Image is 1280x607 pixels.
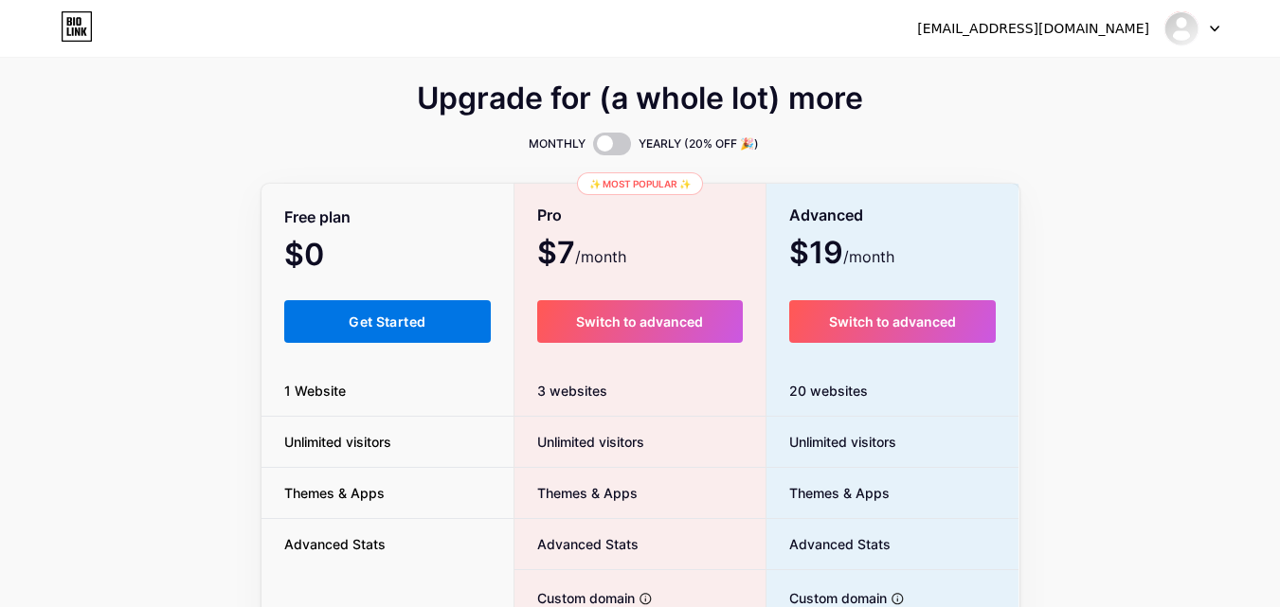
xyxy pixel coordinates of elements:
[537,300,743,343] button: Switch to advanced
[537,241,626,268] span: $7
[261,534,408,554] span: Advanced Stats
[514,483,638,503] span: Themes & Apps
[576,313,703,330] span: Switch to advanced
[766,366,1019,417] div: 20 websites
[789,241,894,268] span: $19
[284,300,492,343] button: Get Started
[514,432,644,452] span: Unlimited visitors
[639,134,759,153] span: YEARLY (20% OFF 🎉)
[829,313,956,330] span: Switch to advanced
[349,313,425,330] span: Get Started
[766,534,891,554] span: Advanced Stats
[261,381,369,401] span: 1 Website
[789,199,863,232] span: Advanced
[766,483,890,503] span: Themes & Apps
[537,199,562,232] span: Pro
[284,243,375,270] span: $0
[514,534,639,554] span: Advanced Stats
[417,87,863,110] span: Upgrade for (a whole lot) more
[917,19,1149,39] div: [EMAIL_ADDRESS][DOMAIN_NAME]
[261,483,407,503] span: Themes & Apps
[843,245,894,268] span: /month
[766,432,896,452] span: Unlimited visitors
[577,172,703,195] div: ✨ Most popular ✨
[575,245,626,268] span: /month
[529,134,586,153] span: MONTHLY
[261,432,414,452] span: Unlimited visitors
[1163,10,1199,46] img: pmbfkukdw
[284,201,351,234] span: Free plan
[789,300,997,343] button: Switch to advanced
[514,366,766,417] div: 3 websites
